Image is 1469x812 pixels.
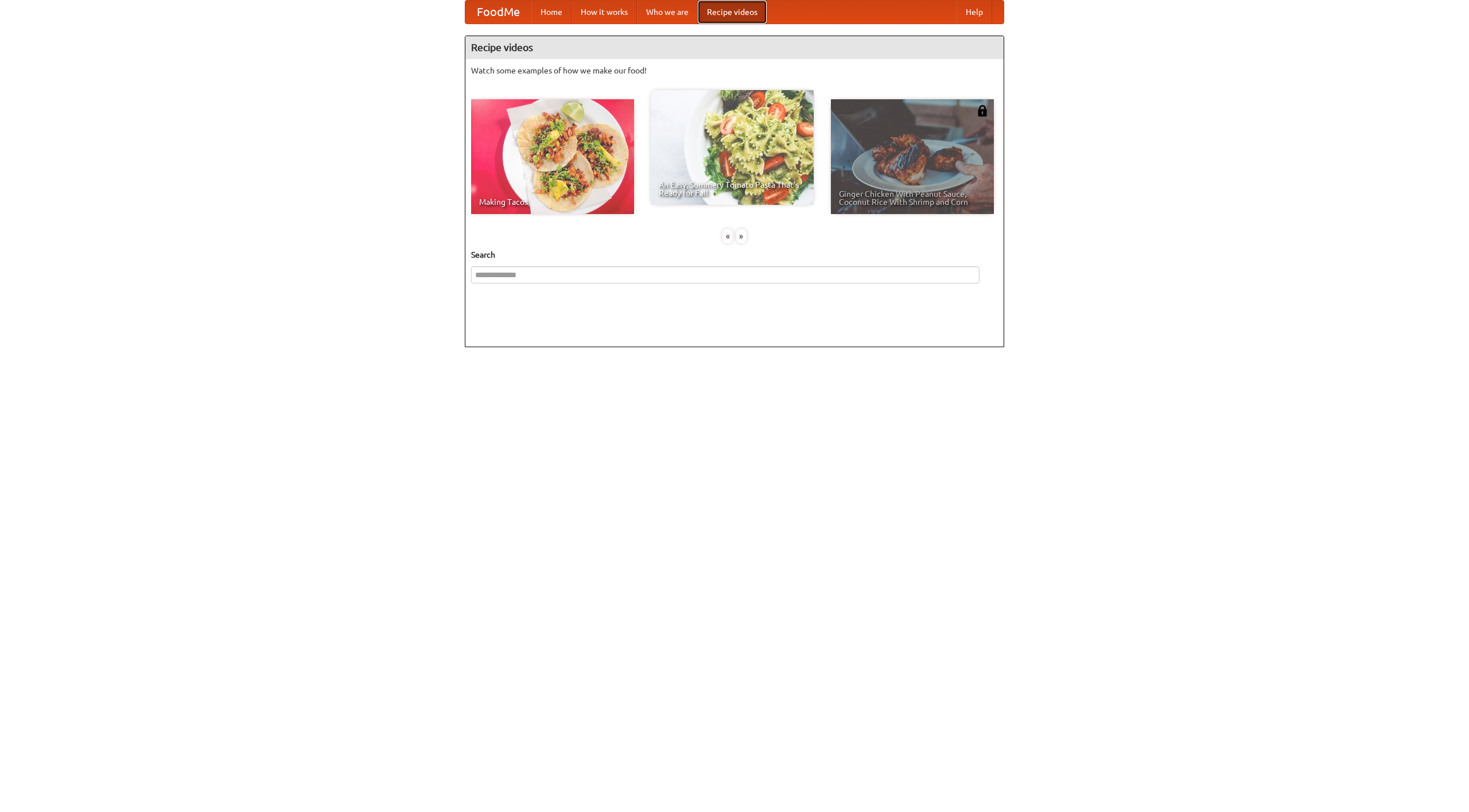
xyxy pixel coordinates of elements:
img: 483408.png [977,105,988,116]
div: » [736,229,747,243]
a: Making Tacos [471,99,634,214]
a: Who we are [637,1,698,24]
a: FoodMe [465,1,531,24]
span: An Easy, Summery Tomato Pasta That's Ready for Fall [659,181,806,197]
span: Making Tacos [479,198,626,206]
a: An Easy, Summery Tomato Pasta That's Ready for Fall [651,90,814,205]
h4: Recipe videos [465,36,1004,59]
a: Recipe videos [698,1,767,24]
a: Home [531,1,572,24]
div: « [722,229,733,243]
h5: Search [471,249,998,261]
a: How it works [572,1,637,24]
p: Watch some examples of how we make our food! [471,65,998,76]
a: Help [957,1,992,24]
